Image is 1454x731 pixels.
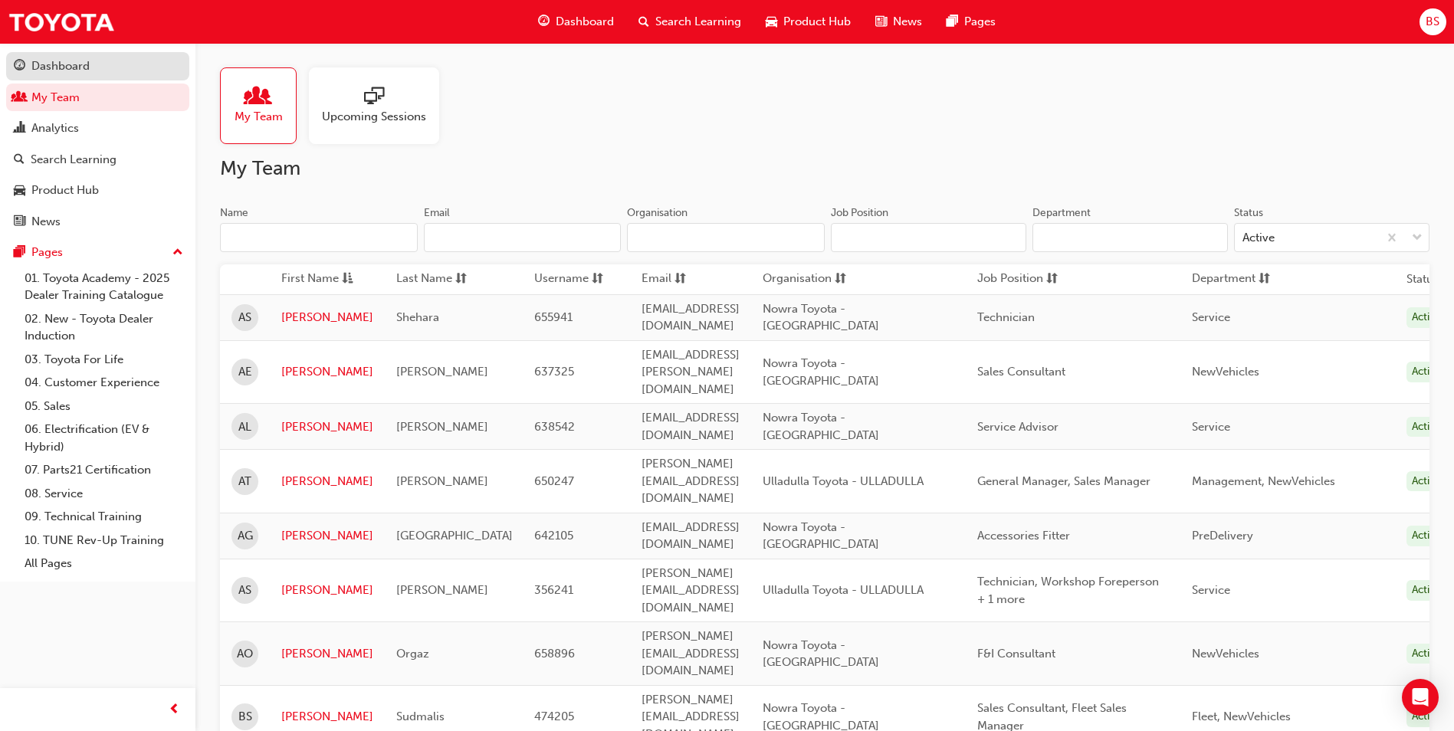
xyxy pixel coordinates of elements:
[1412,228,1423,248] span: down-icon
[6,114,189,143] a: Analytics
[424,223,622,252] input: Email
[977,529,1070,543] span: Accessories Fitter
[281,527,373,545] a: [PERSON_NAME]
[31,182,99,199] div: Product Hub
[1406,706,1446,727] div: Active
[1192,310,1230,324] span: Service
[281,418,373,436] a: [PERSON_NAME]
[237,645,253,663] span: AO
[18,529,189,552] a: 10. TUNE Rev-Up Training
[977,270,1062,289] button: Job Positionsorting-icon
[238,363,252,381] span: AE
[556,13,614,31] span: Dashboard
[364,87,384,108] span: sessionType_ONLINE_URL-icon
[281,270,339,289] span: First Name
[6,208,189,236] a: News
[18,307,189,348] a: 02. New - Toyota Dealer Induction
[220,67,309,144] a: My Team
[753,6,863,38] a: car-iconProduct Hub
[281,645,373,663] a: [PERSON_NAME]
[642,566,740,615] span: [PERSON_NAME][EMAIL_ADDRESS][DOMAIN_NAME]
[1192,420,1230,434] span: Service
[18,482,189,506] a: 08. Service
[14,60,25,74] span: guage-icon
[763,583,924,597] span: Ulladulla Toyota - ULLADULLA
[1406,580,1446,601] div: Active
[642,348,740,396] span: [EMAIL_ADDRESS][PERSON_NAME][DOMAIN_NAME]
[534,474,574,488] span: 650247
[875,12,887,31] span: news-icon
[238,708,252,726] span: BS
[863,6,934,38] a: news-iconNews
[538,12,550,31] span: guage-icon
[14,91,25,105] span: people-icon
[396,583,488,597] span: [PERSON_NAME]
[396,529,513,543] span: [GEOGRAPHIC_DATA]
[977,474,1150,488] span: General Manager, Sales Manager
[396,474,488,488] span: [PERSON_NAME]
[642,411,740,442] span: [EMAIL_ADDRESS][DOMAIN_NAME]
[169,700,180,720] span: prev-icon
[6,176,189,205] a: Product Hub
[642,520,740,552] span: [EMAIL_ADDRESS][DOMAIN_NAME]
[1192,529,1253,543] span: PreDelivery
[977,365,1065,379] span: Sales Consultant
[455,270,467,289] span: sorting-icon
[396,270,481,289] button: Last Namesorting-icon
[18,267,189,307] a: 01. Toyota Academy - 2025 Dealer Training Catalogue
[396,310,439,324] span: Shehara
[6,238,189,267] button: Pages
[1406,417,1446,438] div: Active
[534,420,575,434] span: 638542
[763,638,879,670] span: Nowra Toyota - [GEOGRAPHIC_DATA]
[642,302,740,333] span: [EMAIL_ADDRESS][DOMAIN_NAME]
[1402,679,1439,716] div: Open Intercom Messenger
[964,13,996,31] span: Pages
[977,270,1043,289] span: Job Position
[534,365,574,379] span: 637325
[766,12,777,31] span: car-icon
[534,529,573,543] span: 642105
[31,57,90,75] div: Dashboard
[322,108,426,126] span: Upcoming Sessions
[396,365,488,379] span: [PERSON_NAME]
[1406,307,1446,328] div: Active
[674,270,686,289] span: sorting-icon
[534,270,589,289] span: Username
[763,411,879,442] span: Nowra Toyota - [GEOGRAPHIC_DATA]
[342,270,353,289] span: asc-icon
[8,5,115,39] a: Trak
[424,205,450,221] div: Email
[238,473,251,490] span: AT
[1032,223,1228,252] input: Department
[18,371,189,395] a: 04. Customer Experience
[1032,205,1091,221] div: Department
[18,505,189,529] a: 09. Technical Training
[763,302,879,333] span: Nowra Toyota - [GEOGRAPHIC_DATA]
[1192,583,1230,597] span: Service
[1192,270,1255,289] span: Department
[763,270,832,289] span: Organisation
[31,244,63,261] div: Pages
[977,420,1058,434] span: Service Advisor
[763,356,879,388] span: Nowra Toyota - [GEOGRAPHIC_DATA]
[18,348,189,372] a: 03. Toyota For Life
[14,122,25,136] span: chart-icon
[396,270,452,289] span: Last Name
[1259,270,1270,289] span: sorting-icon
[1192,647,1259,661] span: NewVehicles
[1406,362,1446,382] div: Active
[1406,644,1446,664] div: Active
[1192,365,1259,379] span: NewVehicles
[893,13,922,31] span: News
[18,395,189,418] a: 05. Sales
[396,420,488,434] span: [PERSON_NAME]
[763,520,879,552] span: Nowra Toyota - [GEOGRAPHIC_DATA]
[281,309,373,326] a: [PERSON_NAME]
[1192,710,1291,723] span: Fleet, NewVehicles
[14,153,25,167] span: search-icon
[238,527,253,545] span: AG
[642,270,671,289] span: Email
[248,87,268,108] span: people-icon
